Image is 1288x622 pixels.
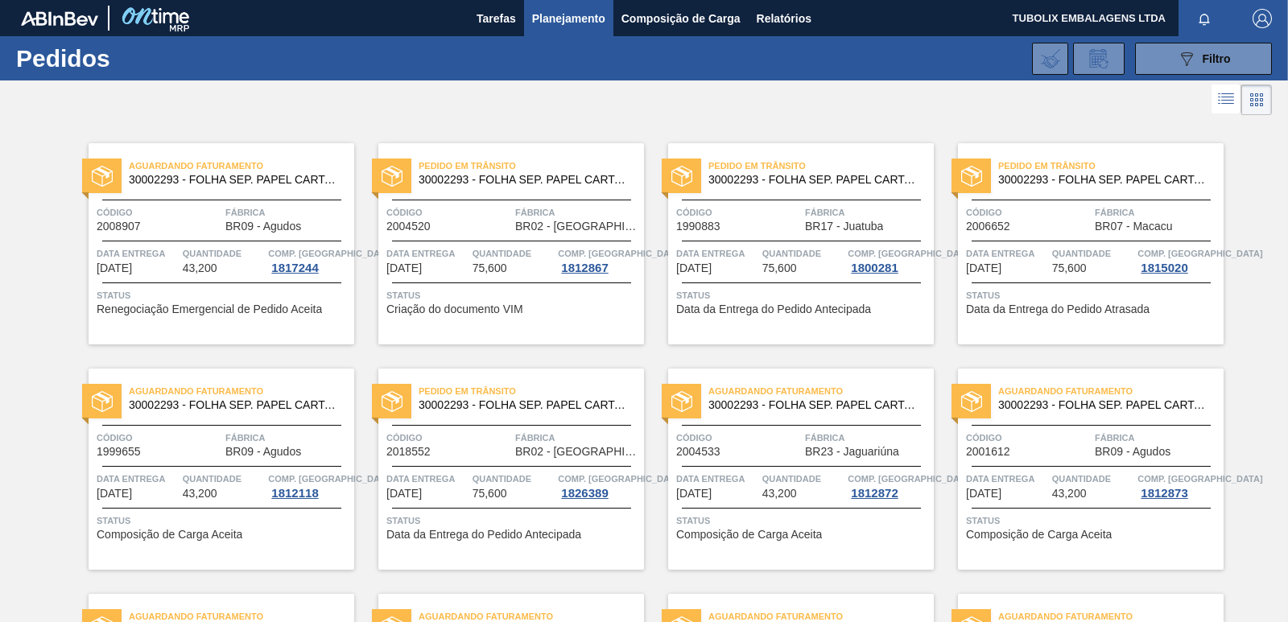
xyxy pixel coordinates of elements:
[1095,220,1172,233] span: BR07 - Macacu
[676,513,930,529] span: Status
[998,158,1224,174] span: Pedido em Trânsito
[998,383,1224,399] span: Aguardando Faturamento
[386,245,469,262] span: Data entrega
[805,220,883,233] span: BR17 - Juatuba
[676,303,871,315] span: Data da Entrega do Pedido Antecipada
[97,245,179,262] span: Data entrega
[558,487,611,500] div: 1826389
[757,9,811,28] span: Relatórios
[97,303,322,315] span: Renegociação Emergencial de Pedido Aceita
[558,245,640,274] a: Comp. [GEOGRAPHIC_DATA]1812867
[1241,84,1272,115] div: Visão em Cards
[676,204,801,220] span: Código
[1052,245,1134,262] span: Quantidade
[473,471,555,487] span: Quantidade
[671,391,692,412] img: status
[97,204,221,220] span: Código
[1095,446,1170,458] span: BR09 - Agudos
[386,488,422,500] span: 21/09/2025
[676,262,712,274] span: 18/09/2025
[268,471,393,487] span: Comp. Carga
[676,488,712,500] span: 22/09/2025
[966,220,1010,233] span: 2006652
[805,430,930,446] span: Fábrica
[848,262,901,274] div: 1800281
[1095,430,1220,446] span: Fábrica
[966,430,1091,446] span: Código
[183,245,265,262] span: Quantidade
[848,245,930,274] a: Comp. [GEOGRAPHIC_DATA]1800281
[268,262,321,274] div: 1817244
[16,49,250,68] h1: Pedidos
[966,303,1150,315] span: Data da Entrega do Pedido Atrasada
[515,220,640,233] span: BR02 - Sergipe
[708,174,921,186] span: 30002293 - FOLHA SEP. PAPEL CARTAO 1200x1000M 350g
[966,488,1001,500] span: 22/09/2025
[805,204,930,220] span: Fábrica
[473,245,555,262] span: Quantidade
[386,303,523,315] span: Criação do documento VIM
[386,204,511,220] span: Código
[419,383,644,399] span: Pedido em Trânsito
[532,9,605,28] span: Planejamento
[97,446,141,458] span: 1999655
[183,471,265,487] span: Quantidade
[1212,84,1241,115] div: Visão em Lista
[473,262,507,274] span: 75,600
[805,446,899,458] span: BR23 - Jaguariúna
[419,158,644,174] span: Pedido em Trânsito
[515,446,640,458] span: BR02 - Sergipe
[382,391,402,412] img: status
[268,245,393,262] span: Comp. Carga
[762,488,797,500] span: 43,200
[268,471,350,500] a: Comp. [GEOGRAPHIC_DATA]1812118
[934,369,1224,570] a: statusAguardando Faturamento30002293 - FOLHA SEP. PAPEL CARTAO 1200x1000M 350gCódigo2001612Fábric...
[183,488,217,500] span: 43,200
[386,446,431,458] span: 2018552
[966,204,1091,220] span: Código
[558,262,611,274] div: 1812867
[966,287,1220,303] span: Status
[382,166,402,187] img: status
[966,471,1048,487] span: Data entrega
[225,204,350,220] span: Fábrica
[1052,488,1087,500] span: 43,200
[961,391,982,412] img: status
[515,430,640,446] span: Fábrica
[92,166,113,187] img: status
[961,166,982,187] img: status
[386,262,422,274] span: 15/09/2025
[473,488,507,500] span: 75,600
[129,399,341,411] span: 30002293 - FOLHA SEP. PAPEL CARTAO 1200x1000M 350g
[97,220,141,233] span: 2008907
[676,430,801,446] span: Código
[1137,245,1220,274] a: Comp. [GEOGRAPHIC_DATA]1815020
[92,391,113,412] img: status
[676,287,930,303] span: Status
[1137,262,1191,274] div: 1815020
[1135,43,1272,75] button: Filtro
[848,487,901,500] div: 1812872
[21,11,98,26] img: TNhmsLtSVTkK8tSr43FrP2fwEKptu5GPRR3wAAAABJRU5ErkJggg==
[1032,43,1068,75] div: Importar Negociações dos Pedidos
[762,245,844,262] span: Quantidade
[1073,43,1125,75] div: Solicitação de Revisão de Pedidos
[129,174,341,186] span: 30002293 - FOLHA SEP. PAPEL CARTAO 1200x1000M 350g
[97,287,350,303] span: Status
[762,471,844,487] span: Quantidade
[1137,471,1262,487] span: Comp. Carga
[129,158,354,174] span: Aguardando Faturamento
[558,245,683,262] span: Comp. Carga
[708,399,921,411] span: 30002293 - FOLHA SEP. PAPEL CARTAO 1200x1000M 350g
[848,245,972,262] span: Comp. Carga
[848,471,972,487] span: Comp. Carga
[97,262,132,274] span: 10/09/2025
[97,430,221,446] span: Código
[1253,9,1272,28] img: Logout
[515,204,640,220] span: Fábrica
[1052,471,1134,487] span: Quantidade
[762,262,797,274] span: 75,600
[621,9,741,28] span: Composição de Carga
[97,488,132,500] span: 19/09/2025
[268,487,321,500] div: 1812118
